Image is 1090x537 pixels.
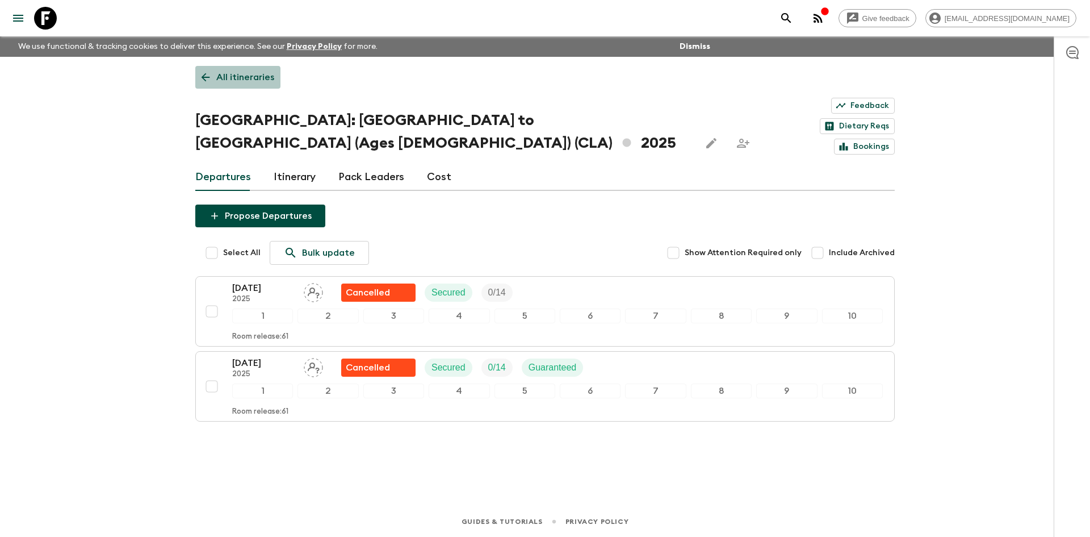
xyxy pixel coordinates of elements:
p: 0 / 14 [488,361,506,374]
p: [DATE] [232,281,295,295]
p: All itineraries [216,70,274,84]
a: Dietary Reqs [820,118,895,134]
span: Select All [223,247,261,259]
p: Room release: 61 [232,407,288,417]
p: Guaranteed [529,361,577,374]
a: Feedback [831,98,895,114]
a: Bookings [834,139,895,155]
button: Edit this itinerary [700,132,723,155]
span: Share this itinerary [732,132,754,155]
div: Secured [425,284,472,302]
div: 7 [625,384,686,398]
span: Include Archived [829,247,895,259]
h1: [GEOGRAPHIC_DATA]: [GEOGRAPHIC_DATA] to [GEOGRAPHIC_DATA] (Ages [DEMOGRAPHIC_DATA]) (CLA) 2025 [195,109,691,155]
p: Secured [431,361,466,374]
div: 8 [691,384,752,398]
a: Bulk update [270,241,369,265]
a: Give feedback [839,9,916,27]
div: 3 [363,384,424,398]
p: Secured [431,286,466,299]
div: 10 [822,384,883,398]
span: Give feedback [856,14,916,23]
a: Guides & Tutorials [462,515,543,528]
div: 6 [560,384,621,398]
div: 6 [560,309,621,323]
a: Pack Leaders [338,164,404,191]
p: 0 / 14 [488,286,506,299]
button: search adventures [775,7,798,30]
div: 2 [297,309,358,323]
p: We use functional & tracking cookies to deliver this experience. See our for more. [14,36,382,57]
div: 2 [297,384,358,398]
p: Room release: 61 [232,332,288,342]
span: [EMAIL_ADDRESS][DOMAIN_NAME] [938,14,1076,23]
div: 1 [232,309,293,323]
div: 1 [232,384,293,398]
p: Bulk update [302,246,355,260]
a: Privacy Policy [287,43,342,51]
button: Dismiss [677,39,713,55]
a: Cost [427,164,451,191]
a: Departures [195,164,251,191]
div: 5 [494,309,555,323]
button: Propose Departures [195,205,325,227]
div: Trip Fill [481,284,513,302]
div: Flash Pack cancellation [341,359,416,377]
div: 9 [756,309,817,323]
a: Itinerary [274,164,316,191]
a: All itineraries [195,66,280,89]
div: 3 [363,309,424,323]
a: Privacy Policy [565,515,628,528]
div: Flash Pack cancellation [341,284,416,302]
span: Assign pack leader [304,286,323,295]
div: 4 [429,384,489,398]
p: Cancelled [346,361,390,374]
p: 2025 [232,370,295,379]
div: 4 [429,309,489,323]
button: [DATE]2025Assign pack leaderFlash Pack cancellationSecuredTrip Fill12345678910Room release:61 [195,276,895,347]
button: [DATE]2025Assign pack leaderFlash Pack cancellationSecuredTrip FillGuaranteed12345678910Room rele... [195,351,895,422]
span: Show Attention Required only [685,247,802,259]
div: 9 [756,384,817,398]
div: 8 [691,309,752,323]
div: 10 [822,309,883,323]
div: [EMAIL_ADDRESS][DOMAIN_NAME] [925,9,1076,27]
p: Cancelled [346,286,390,299]
div: 5 [494,384,555,398]
p: [DATE] [232,356,295,370]
div: Trip Fill [481,359,513,377]
button: menu [7,7,30,30]
div: Secured [425,359,472,377]
p: 2025 [232,295,295,304]
div: 7 [625,309,686,323]
span: Assign pack leader [304,361,323,371]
